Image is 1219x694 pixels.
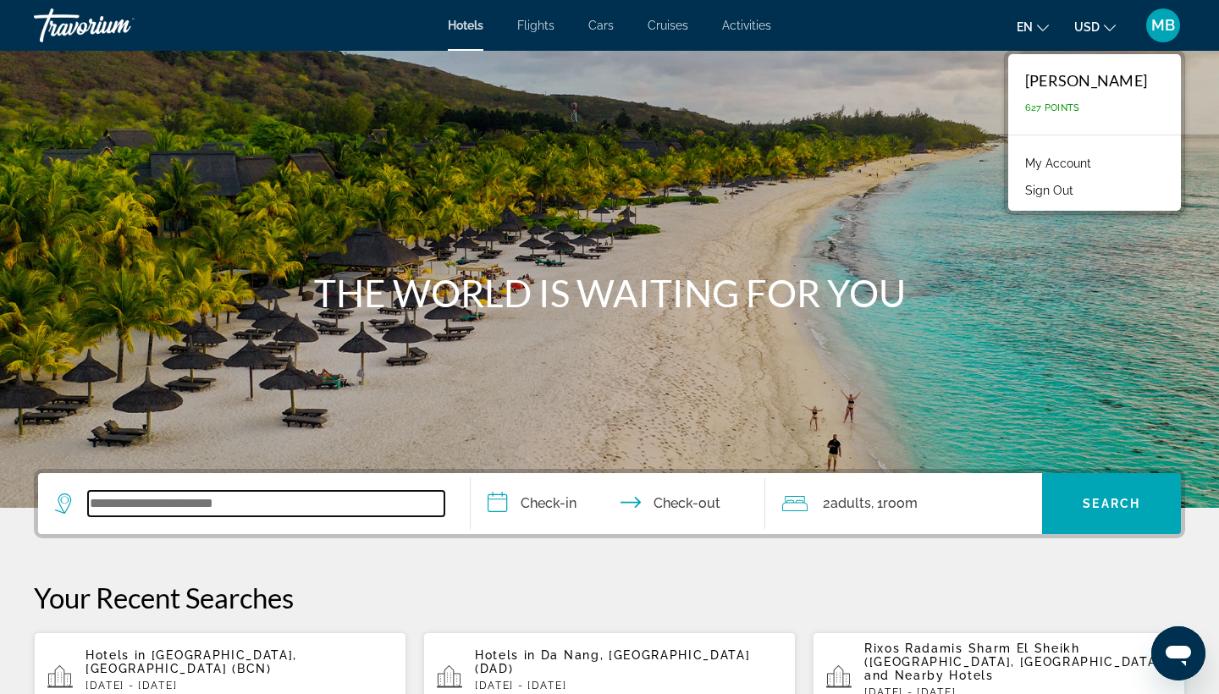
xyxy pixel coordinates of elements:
[38,473,1181,534] div: Search widget
[864,642,1167,669] span: Rixos Radamis Sharm El Sheikh ([GEOGRAPHIC_DATA], [GEOGRAPHIC_DATA])
[1083,497,1140,510] span: Search
[830,495,871,511] span: Adults
[722,19,771,32] a: Activities
[1025,102,1080,113] span: 627 Points
[1074,20,1100,34] span: USD
[475,680,782,691] p: [DATE] - [DATE]
[1074,14,1116,39] button: Change currency
[475,648,536,662] span: Hotels in
[765,473,1043,534] button: Travelers: 2 adults, 0 children
[1017,20,1033,34] span: en
[883,495,918,511] span: Room
[85,648,146,662] span: Hotels in
[34,3,203,47] a: Travorium
[475,648,751,675] span: Da Nang, [GEOGRAPHIC_DATA] (DAD)
[517,19,554,32] a: Flights
[648,19,688,32] a: Cruises
[1042,473,1181,534] button: Search
[823,492,871,515] span: 2
[588,19,614,32] a: Cars
[34,581,1185,614] p: Your Recent Searches
[448,19,483,32] a: Hotels
[1151,17,1175,34] span: MB
[1017,179,1082,201] button: Sign Out
[471,473,765,534] button: Check in and out dates
[1017,152,1100,174] a: My Account
[864,669,994,682] span: and Nearby Hotels
[1025,71,1147,90] div: [PERSON_NAME]
[85,680,393,691] p: [DATE] - [DATE]
[85,648,297,675] span: [GEOGRAPHIC_DATA], [GEOGRAPHIC_DATA] (BCN)
[1151,626,1205,680] iframe: Кнопка запуска окна обмена сообщениями
[871,492,918,515] span: , 1
[1141,8,1185,43] button: User Menu
[292,271,927,315] h1: THE WORLD IS WAITING FOR YOU
[1017,14,1049,39] button: Change language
